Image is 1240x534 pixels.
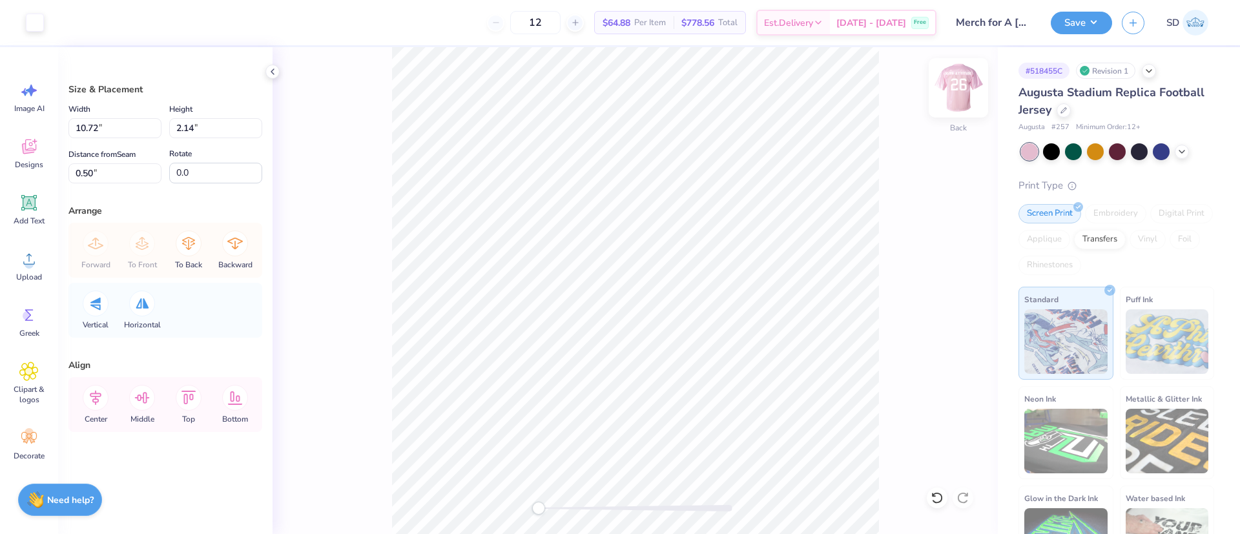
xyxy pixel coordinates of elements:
[130,414,154,424] span: Middle
[1024,309,1108,374] img: Standard
[1126,293,1153,306] span: Puff Ink
[1076,122,1141,133] span: Minimum Order: 12 +
[634,16,666,30] span: Per Item
[681,16,714,30] span: $778.56
[1126,309,1209,374] img: Puff Ink
[1024,392,1056,406] span: Neon Ink
[68,204,262,218] div: Arrange
[1024,293,1059,306] span: Standard
[836,16,906,30] span: [DATE] - [DATE]
[1018,122,1045,133] span: Augusta
[1170,230,1200,249] div: Foil
[182,414,195,424] span: Top
[510,11,561,34] input: – –
[169,101,192,117] label: Height
[1051,12,1112,34] button: Save
[47,494,94,506] strong: Need help?
[8,384,50,405] span: Clipart & logos
[1126,392,1202,406] span: Metallic & Glitter Ink
[1024,491,1098,505] span: Glow in the Dark Ink
[68,101,90,117] label: Width
[933,62,984,114] img: Back
[764,16,813,30] span: Est. Delivery
[1126,491,1185,505] span: Water based Ink
[1166,15,1179,30] span: SD
[124,320,161,330] span: Horizontal
[1024,409,1108,473] img: Neon Ink
[1183,10,1208,36] img: Sparsh Drolia
[222,414,248,424] span: Bottom
[68,147,136,162] label: Distance from Seam
[1018,85,1204,118] span: Augusta Stadium Replica Football Jersey
[68,358,262,372] div: Align
[1076,63,1135,79] div: Revision 1
[1126,409,1209,473] img: Metallic & Glitter Ink
[1161,10,1214,36] a: SD
[603,16,630,30] span: $64.88
[14,451,45,461] span: Decorate
[175,260,202,270] span: To Back
[950,122,967,134] div: Back
[532,502,545,515] div: Accessibility label
[1074,230,1126,249] div: Transfers
[68,83,262,96] div: Size & Placement
[1130,230,1166,249] div: Vinyl
[1018,63,1069,79] div: # 518455C
[85,414,107,424] span: Center
[14,103,45,114] span: Image AI
[169,146,192,161] label: Rotate
[83,320,108,330] span: Vertical
[718,16,738,30] span: Total
[15,159,43,170] span: Designs
[1085,204,1146,223] div: Embroidery
[1018,204,1081,223] div: Screen Print
[19,328,39,338] span: Greek
[16,272,42,282] span: Upload
[946,10,1041,36] input: Untitled Design
[1150,204,1213,223] div: Digital Print
[914,18,926,27] span: Free
[1018,178,1214,193] div: Print Type
[1018,230,1070,249] div: Applique
[14,216,45,226] span: Add Text
[218,260,253,270] span: Backward
[1018,256,1081,275] div: Rhinestones
[1051,122,1069,133] span: # 257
